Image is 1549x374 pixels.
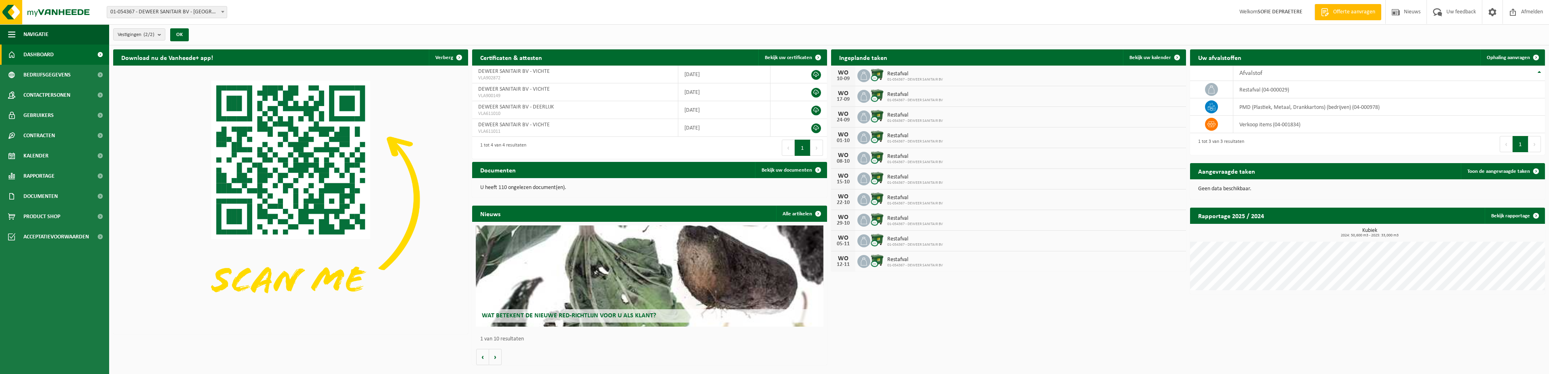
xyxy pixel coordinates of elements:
button: OK [170,28,189,41]
img: WB-1100-CU [870,89,884,102]
span: Contactpersonen [23,85,70,105]
h2: Aangevraagde taken [1190,163,1263,179]
span: 2024: 50,600 m3 - 2025: 33,000 m3 [1194,234,1545,238]
a: Alle artikelen [776,206,826,222]
span: VLA611011 [478,128,672,135]
h2: Certificaten & attesten [472,49,550,65]
span: Restafval [887,215,943,222]
button: Previous [782,140,795,156]
span: Restafval [887,133,943,139]
h2: Nieuws [472,206,509,221]
div: WO [835,235,851,241]
count: (2/2) [144,32,154,37]
img: WB-1100-CU [870,192,884,206]
p: U heeft 110 ongelezen document(en). [480,185,819,191]
span: 01-054367 - DEWEER SANITAIR BV [887,222,943,227]
span: 01-054367 - DEWEER SANITAIR BV [887,119,943,123]
button: Volgende [489,349,502,365]
span: 01-054367 - DEWEER SANITAIR BV - VICHTE [107,6,227,18]
button: 1 [795,140,810,156]
span: Bekijk uw documenten [762,168,812,173]
span: VLA900149 [478,93,672,99]
div: WO [835,193,851,200]
td: [DATE] [678,83,770,101]
span: DEWEER SANITAIR BV - VICHTE [478,122,550,128]
img: Download de VHEPlus App [113,66,468,332]
span: Restafval [887,153,943,160]
h2: Documenten [472,162,524,178]
div: WO [835,255,851,262]
span: Afvalstof [1239,70,1262,76]
span: Vestigingen [118,29,154,41]
button: Vorige [476,349,489,365]
span: 01-054367 - DEWEER SANITAIR BV [887,242,943,247]
img: WB-1100-CU [870,233,884,247]
button: Previous [1500,136,1513,152]
h2: Download nu de Vanheede+ app! [113,49,221,65]
h2: Ingeplande taken [831,49,895,65]
a: Offerte aanvragen [1315,4,1381,20]
td: PMD (Plastiek, Metaal, Drankkartons) (bedrijven) (04-000978) [1233,98,1545,116]
div: WO [835,214,851,221]
a: Bekijk uw kalender [1123,49,1185,66]
div: WO [835,90,851,97]
span: Restafval [887,236,943,242]
span: 01-054367 - DEWEER SANITAIR BV [887,77,943,82]
h3: Kubiek [1194,228,1545,238]
img: WB-1100-CU [870,254,884,268]
span: 01-054367 - DEWEER SANITAIR BV [887,160,943,165]
span: 01-054367 - DEWEER SANITAIR BV [887,98,943,103]
a: Bekijk uw documenten [755,162,826,178]
button: Next [1528,136,1541,152]
div: 22-10 [835,200,851,206]
div: 24-09 [835,117,851,123]
span: Wat betekent de nieuwe RED-richtlijn voor u als klant? [482,312,656,319]
span: Restafval [887,195,943,201]
div: 12-11 [835,262,851,268]
span: Bekijk uw kalender [1129,55,1171,60]
a: Wat betekent de nieuwe RED-richtlijn voor u als klant? [476,225,823,327]
span: DEWEER SANITAIR BV - VICHTE [478,86,550,92]
span: Bedrijfsgegevens [23,65,71,85]
div: 01-10 [835,138,851,144]
button: 1 [1513,136,1528,152]
a: Ophaling aanvragen [1480,49,1544,66]
td: [DATE] [678,119,770,137]
td: verkoop items (04-001834) [1233,116,1545,133]
td: [DATE] [678,66,770,83]
a: Bekijk uw certificaten [758,49,826,66]
span: Restafval [887,71,943,77]
span: Bekijk uw certificaten [765,55,812,60]
div: 1 tot 3 van 3 resultaten [1194,135,1244,153]
span: VLA902872 [478,75,672,81]
td: [DATE] [678,101,770,119]
strong: SOFIE DEPRAETERE [1258,9,1302,15]
div: WO [835,132,851,138]
span: Product Shop [23,206,60,227]
img: WB-1100-CU [870,109,884,123]
div: 10-09 [835,76,851,82]
div: 17-09 [835,97,851,102]
span: Restafval [887,174,943,181]
span: Toon de aangevraagde taken [1467,169,1530,174]
span: Ophaling aanvragen [1487,55,1530,60]
span: Kalender [23,146,49,166]
span: Contracten [23,125,55,146]
span: Restafval [887,91,943,98]
div: 05-11 [835,241,851,247]
span: Restafval [887,257,943,263]
div: 1 tot 4 van 4 resultaten [476,139,526,157]
a: Toon de aangevraagde taken [1461,163,1544,179]
div: WO [835,152,851,159]
div: 29-10 [835,221,851,226]
button: Next [810,140,823,156]
h2: Rapportage 2025 / 2024 [1190,208,1272,223]
span: DEWEER SANITAIR BV - VICHTE [478,68,550,74]
a: Bekijk rapportage [1485,208,1544,224]
div: 08-10 [835,159,851,164]
img: WB-1100-CU [870,171,884,185]
img: WB-1100-CU [870,130,884,144]
div: WO [835,111,851,117]
p: 1 van 10 resultaten [480,336,823,342]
